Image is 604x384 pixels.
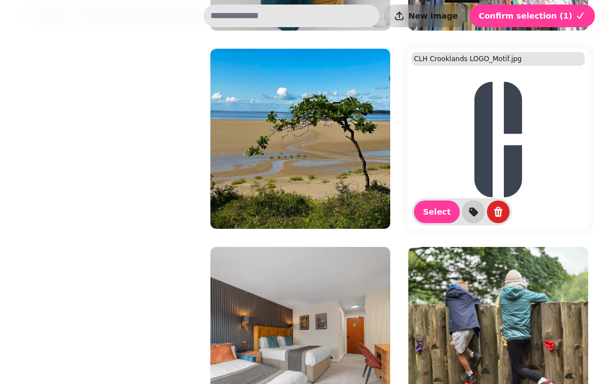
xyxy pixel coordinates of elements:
[408,49,588,229] img: CLH Crooklands LOGO_Motif.jpg
[414,200,460,223] button: Select
[487,200,510,223] button: delete
[469,5,595,27] button: Confirm selection (1)
[384,5,467,27] button: New image
[408,12,458,20] span: New image
[210,49,390,229] img: IMG_3579 Large.jpeg
[478,12,572,20] span: Confirm selection ( 1 )
[414,54,521,63] p: CLH Crooklands LOGO_Motif.jpg
[423,208,451,216] span: Select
